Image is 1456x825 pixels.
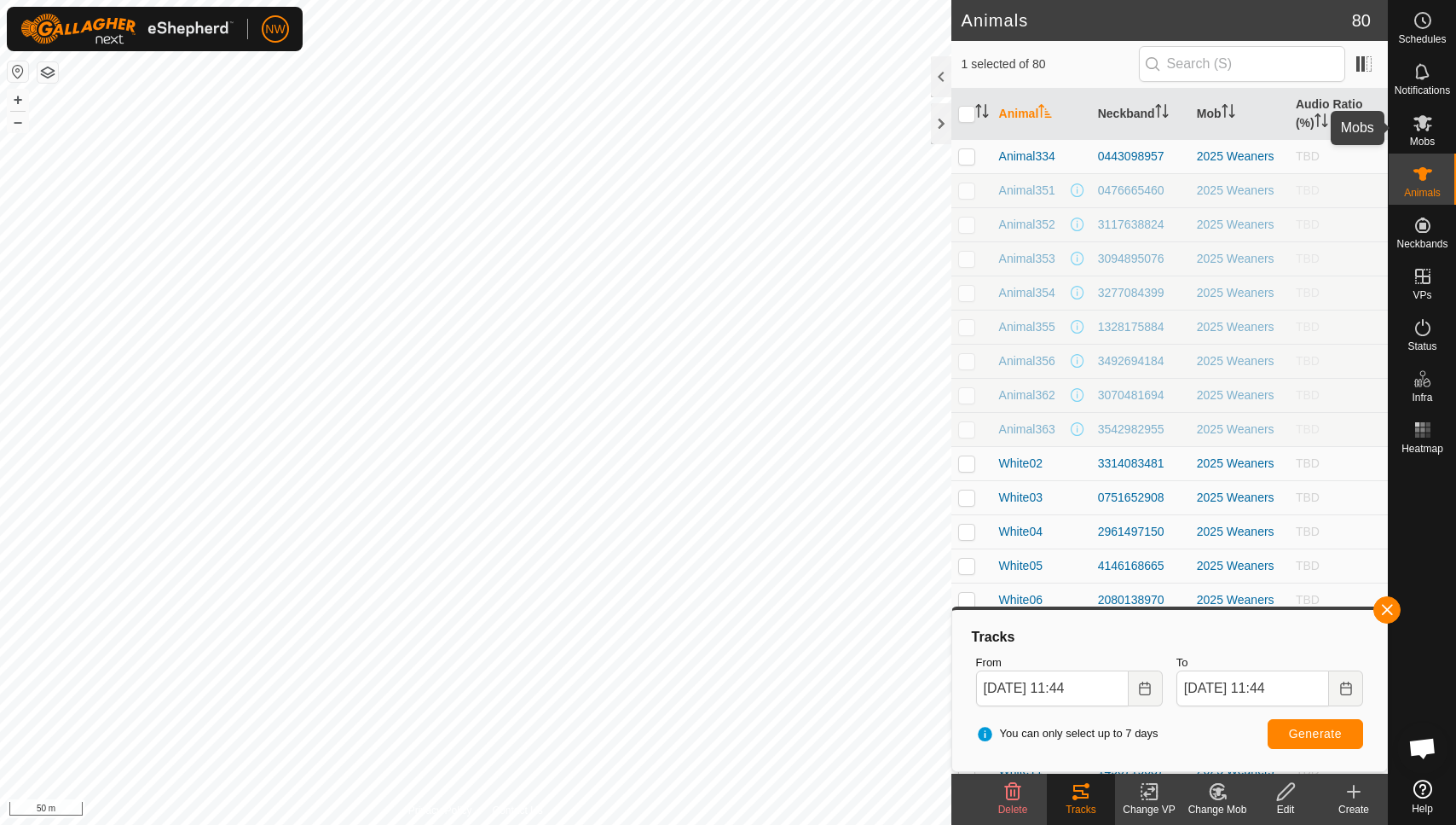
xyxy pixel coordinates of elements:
a: Privacy Policy [408,803,472,818]
span: Generate [1289,727,1342,741]
a: Help [1389,773,1456,821]
span: Heatmap [1401,444,1443,454]
span: Notifications [1395,85,1450,96]
span: TBD [1296,525,1320,538]
span: Delete [998,804,1028,816]
th: Neckband [1091,89,1190,140]
p-sorticon: Activate to sort [975,107,989,120]
span: White05 [999,557,1043,575]
span: NW [265,20,285,38]
div: 0476665460 [1098,182,1183,200]
div: Change Mob [1183,802,1251,817]
span: VPs [1413,290,1431,300]
span: Status [1407,341,1436,351]
div: 2025 Weaners [1197,523,1282,541]
h2: Animals [962,10,1352,31]
div: 3094895076 [1098,250,1183,268]
span: Infra [1412,392,1432,403]
div: Change VP [1115,802,1183,817]
span: White02 [999,455,1043,473]
div: 2025 Weaners [1197,455,1282,473]
span: TBD [1296,354,1320,368]
div: 0443098957 [1098,148,1183,166]
p-sorticon: Activate to sort [1038,107,1052,120]
span: TBD [1296,422,1320,436]
span: Animal354 [999,284,1055,302]
div: 2080138970 [1098,591,1183,609]
span: TBD [1296,286,1320,299]
div: 0751652908 [1098,489,1183,507]
div: 2025 Weaners [1197,318,1282,336]
button: Choose Date [1329,671,1363,706]
div: 3117638824 [1098,216,1183,234]
img: Gallagher Logo [20,14,234,44]
div: 3492694184 [1098,352,1183,370]
span: Animal363 [999,421,1055,439]
span: 1 selected of 80 [962,55,1139,73]
button: Map Layers [38,62,58,83]
input: Search (S) [1139,46,1345,82]
span: Animal355 [999,318,1055,336]
span: 80 [1352,8,1371,33]
span: TBD [1296,320,1320,334]
div: 2025 Weaners [1197,352,1282,370]
span: TBD [1296,491,1320,504]
button: + [8,90,28,110]
div: 2025 Weaners [1197,250,1282,268]
div: 2025 Weaners [1197,148,1282,166]
div: Tracks [1047,802,1115,817]
a: Contact Us [492,803,542,818]
div: 3314083481 [1098,455,1183,473]
span: Schedules [1398,34,1446,44]
p-sorticon: Activate to sort [1314,116,1328,130]
div: 2025 Weaners [1197,557,1282,575]
span: TBD [1296,456,1320,470]
span: You can only select up to 7 days [976,725,1158,742]
div: 2025 Weaners [1197,489,1282,507]
div: 2025 Weaners [1197,591,1282,609]
button: Generate [1268,719,1363,749]
div: 2025 Weaners [1197,216,1282,234]
span: TBD [1296,149,1320,163]
span: TBD [1296,388,1320,402]
div: 2025 Weaners [1197,421,1282,439]
div: 2025 Weaners [1197,386,1282,404]
span: White03 [999,489,1043,507]
span: White04 [999,523,1043,541]
span: Animal353 [999,250,1055,268]
span: TBD [1296,559,1320,572]
div: 4146168665 [1098,557,1183,575]
span: Animal351 [999,182,1055,200]
div: 1328175884 [1098,318,1183,336]
div: 3070481694 [1098,386,1183,404]
p-sorticon: Activate to sort [1222,107,1235,120]
div: 3542982955 [1098,421,1183,439]
span: TBD [1296,218,1320,231]
span: TBD [1296,183,1320,197]
button: Choose Date [1129,671,1163,706]
label: To [1176,654,1363,671]
div: Create [1320,802,1388,817]
div: 2025 Weaners [1197,284,1282,302]
span: Neckbands [1396,239,1447,249]
th: Audio Ratio (%) [1289,89,1388,140]
span: Help [1412,804,1433,814]
th: Mob [1190,89,1289,140]
label: From [976,654,1163,671]
div: Edit [1251,802,1320,817]
button: – [8,112,28,132]
th: Animal [992,89,1091,140]
div: Tracks [969,627,1370,648]
button: Reset Map [8,61,28,82]
span: White06 [999,591,1043,609]
span: Animal362 [999,386,1055,404]
span: Animal334 [999,148,1055,166]
span: Mobs [1410,137,1435,147]
div: 3277084399 [1098,284,1183,302]
p-sorticon: Activate to sort [1155,107,1169,120]
div: 2961497150 [1098,523,1183,541]
div: 2025 Weaners [1197,182,1282,200]
span: TBD [1296,252,1320,265]
span: Animal352 [999,216,1055,234]
span: TBD [1296,593,1320,607]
